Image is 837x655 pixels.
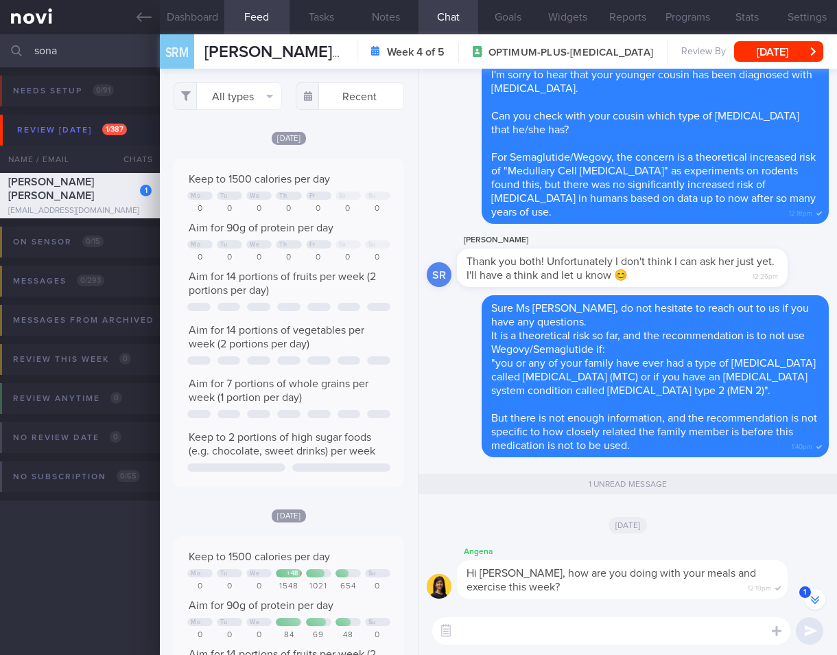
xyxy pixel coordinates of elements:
span: [DATE] [272,509,306,522]
div: Tu [220,619,227,626]
div: We [250,570,259,577]
div: We [250,619,259,626]
button: [DATE] [734,41,823,62]
button: All types [174,82,282,110]
div: 0 [187,204,213,214]
span: OPTIMUM-PLUS-[MEDICAL_DATA] [488,46,653,60]
div: [PERSON_NAME] [457,232,829,249]
span: 0 / 293 [77,275,104,286]
div: 0 [187,253,213,263]
div: 0 [365,582,390,592]
div: 0 [187,630,213,641]
div: + 48 [287,570,298,577]
span: 12:26pm [753,268,778,281]
div: 654 [335,582,361,592]
div: Tu [220,241,227,249]
div: No subscription [10,468,143,486]
div: [EMAIL_ADDRESS][DOMAIN_NAME] [8,206,152,216]
div: 0 [306,253,331,263]
div: Fr [309,192,316,200]
div: 0 [217,582,242,592]
div: Tu [220,192,227,200]
span: [DATE] [272,132,306,145]
div: 0 [365,204,390,214]
div: SRM [156,26,198,79]
span: Thank you both! Unfortunately I don't think I can ask her just yet. I'll have a think and let u k... [467,256,775,281]
div: Su [368,192,376,200]
div: 0 [365,630,390,641]
div: 0 [187,582,213,592]
div: We [250,241,259,249]
span: It is a theoretical risk so far, and the recommendation is to not use Wegovy/Semaglutide if: [491,330,805,355]
div: Mo [191,241,200,249]
div: 0 [276,253,301,263]
span: 0 / 65 [117,470,140,482]
div: Th [279,192,287,200]
span: 12:19pm [748,580,771,593]
div: SR [427,262,451,288]
span: I'm sorry to hear that your younger cousin has been diagnosed with [MEDICAL_DATA]. [491,69,812,94]
div: 0 [306,204,331,214]
div: Sa [339,241,346,249]
div: 0 [335,204,361,214]
div: Angena [457,544,829,560]
span: Aim for 90g of protein per day [189,600,333,611]
span: [PERSON_NAME] [PERSON_NAME] [8,176,94,201]
div: Th [279,241,287,249]
span: 1 [799,586,811,598]
span: [PERSON_NAME] [PERSON_NAME] [204,44,464,60]
span: 0 / 15 [82,235,104,247]
span: For Semaglutide/Wegovy, the concern is a theoretical increased risk of "Medullary Cell [MEDICAL_D... [491,152,816,218]
div: Su [368,241,376,249]
span: 1 / 387 [102,124,127,135]
div: 0 [217,253,242,263]
span: Review By [681,46,726,58]
span: Aim for 90g of protein per day [189,222,333,233]
span: 0 [110,392,122,404]
div: Chats [105,146,160,173]
div: 48 [335,630,361,641]
div: On sensor [10,233,107,251]
div: 0 [246,204,272,214]
div: 0 [365,253,390,263]
div: Mo [191,570,200,577]
div: 0 [335,253,361,263]
div: Review this week [10,350,134,369]
div: 1 [140,185,152,196]
span: Aim for 14 portions of fruits per week (2 portions per day) [189,271,376,296]
span: Keep to 1500 calories per day [189,551,330,562]
span: Hi [PERSON_NAME], how are you doing with your meals and exercise this week? [467,568,756,593]
span: 0 / 91 [93,84,114,96]
div: 1548 [276,582,301,592]
div: We [250,192,259,200]
div: 1021 [306,582,331,592]
span: 0 [119,353,131,365]
div: 0 [276,204,301,214]
div: Messages from Archived [10,311,187,330]
div: 0 [246,253,272,263]
div: 84 [276,630,301,641]
div: 0 [217,204,242,214]
span: Aim for 14 portions of vegetables per week (2 portions per day) [189,325,364,349]
span: Sure Ms [PERSON_NAME], do not hesitate to reach out to us if you have any questions. [491,303,809,327]
span: [DATE] [609,517,648,533]
span: But there is not enough information, and the recommendation is not specific to how closely relate... [491,413,817,451]
span: Can you check with your cousin which type of [MEDICAL_DATA] that he/she has? [491,111,799,135]
span: Aim for 7 portions of whole grains per week (1 portion per day) [189,378,368,403]
div: No review date [10,428,125,447]
div: Su [368,619,376,626]
div: Review [DATE] [14,121,130,139]
div: Su [368,570,376,577]
button: 1 [805,589,825,610]
div: Review anytime [10,389,126,408]
span: Keep to 1500 calories per day [189,174,330,185]
div: 0 [217,630,242,641]
span: 1:40pm [792,439,812,452]
div: Messages [10,272,108,290]
div: Sa [339,192,346,200]
div: Tu [220,570,227,577]
span: "you or any of your family have ever had a type of [MEDICAL_DATA] called [MEDICAL_DATA] (MTC) or ... [491,358,816,396]
div: Fr [309,241,316,249]
span: 0 [110,431,121,443]
div: Mo [191,619,200,626]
